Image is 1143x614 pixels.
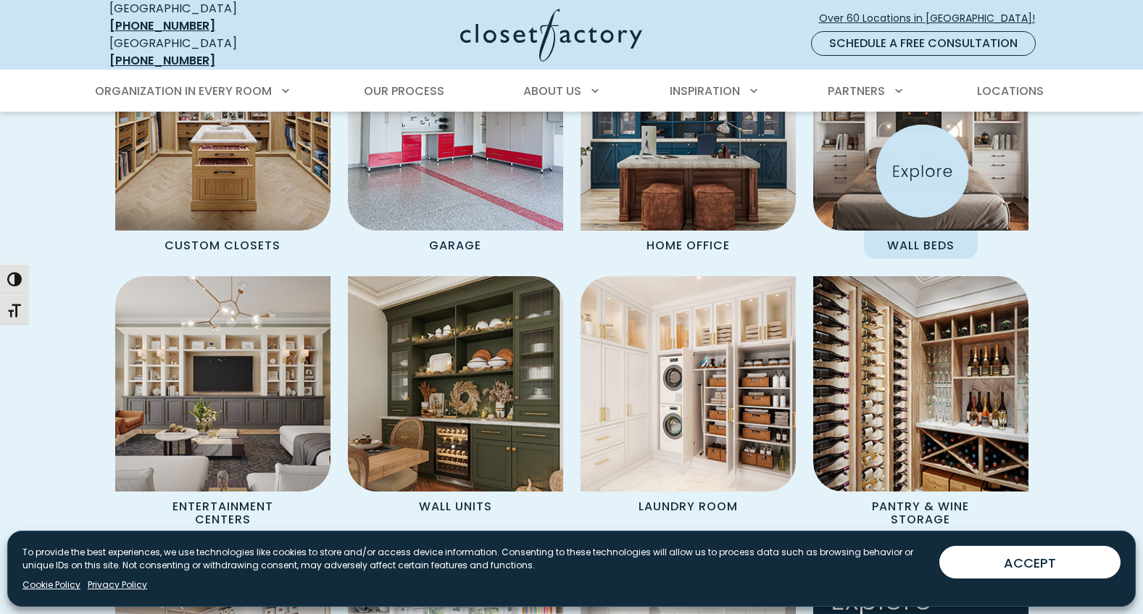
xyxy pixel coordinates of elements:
p: Wall Beds [864,231,978,258]
img: Wall unit [348,276,563,491]
a: Custom Pantry Pantry & Wine Storage [813,276,1028,533]
span: Our Process [364,83,444,99]
a: Schedule a Free Consultation [811,31,1036,56]
p: Garage [406,231,504,258]
a: Over 60 Locations in [GEOGRAPHIC_DATA]! [818,6,1047,31]
a: Garage Cabinets Garage [348,15,563,258]
div: [GEOGRAPHIC_DATA] [109,35,320,70]
p: Laundry Room [615,491,761,519]
p: To provide the best experiences, we use technologies like cookies to store and/or access device i... [22,546,928,572]
p: Custom Closets [141,231,304,258]
img: Custom Laundry Room [581,276,796,491]
a: Cookie Policy [22,578,80,592]
span: Locations [977,83,1044,99]
a: Privacy Policy [88,578,147,592]
p: Wall Units [396,491,515,519]
p: Home Office [623,231,753,258]
img: Garage Cabinets [348,15,563,231]
img: Wall Bed [802,5,1039,242]
p: Pantry & Wine Storage [834,491,1007,533]
nav: Primary Menu [85,71,1059,112]
button: ACCEPT [939,546,1121,578]
a: Custom Closet with island Custom Closets [115,15,331,258]
img: Custom Closet with island [115,15,331,231]
a: Wall Bed Wall Beds [813,15,1028,258]
img: Closet Factory Logo [460,9,642,62]
a: Wall unit Wall Units [348,276,563,533]
span: Organization in Every Room [95,83,272,99]
span: About Us [523,83,581,99]
a: [PHONE_NUMBER] [109,17,215,34]
img: Entertainment Center [115,276,331,491]
a: [PHONE_NUMBER] [109,52,215,69]
p: Entertainment Centers [136,491,309,533]
span: Partners [828,83,885,99]
span: Inspiration [670,83,740,99]
a: Entertainment Center Entertainment Centers [115,276,331,533]
img: Custom Pantry [813,276,1028,491]
a: Custom Laundry Room Laundry Room [581,276,796,533]
img: Home Office featuring desk and custom cabinetry [581,15,796,231]
span: Over 60 Locations in [GEOGRAPHIC_DATA]! [819,11,1047,26]
a: Home Office featuring desk and custom cabinetry Home Office [581,15,796,258]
